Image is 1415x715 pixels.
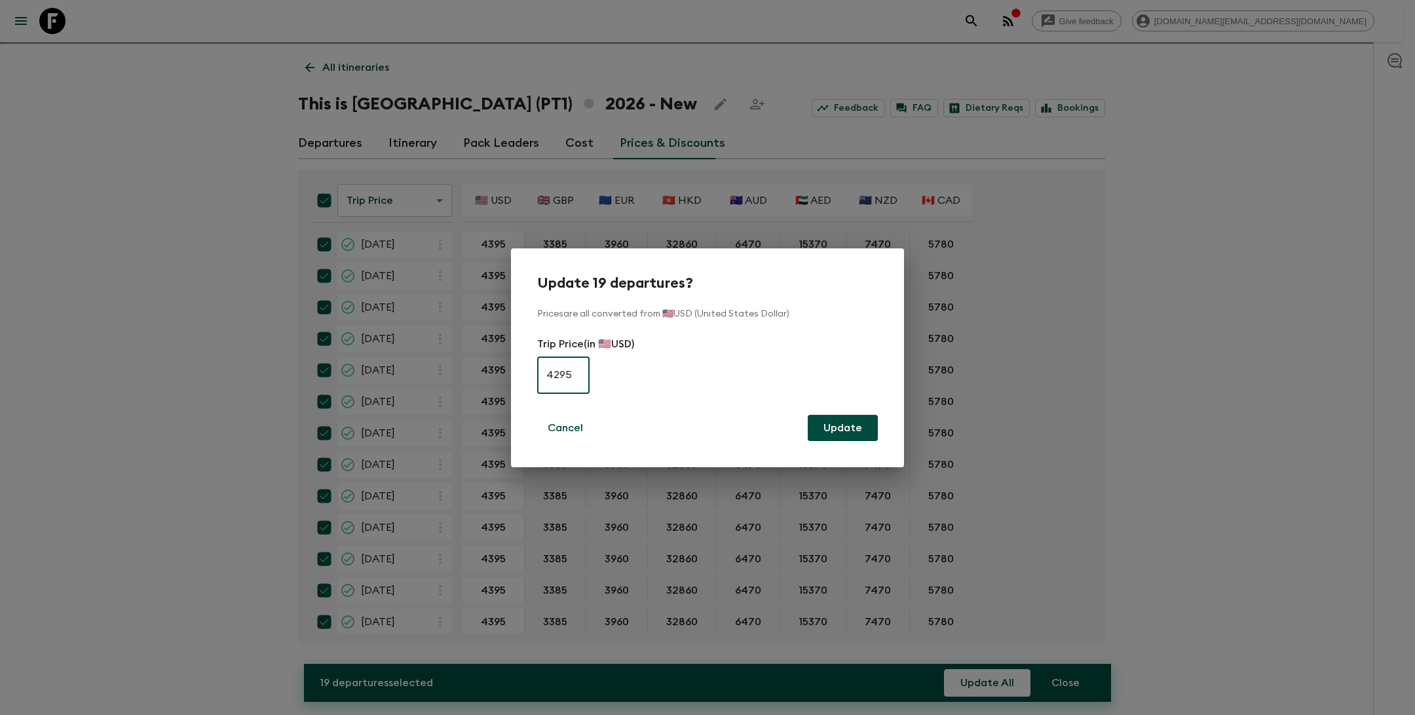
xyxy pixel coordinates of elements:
[537,336,878,352] p: Trip Price (in 🇺🇸USD)
[537,415,594,441] button: Cancel
[808,415,878,441] button: Update
[537,307,878,320] p: Prices are all converted from 🇺🇸USD (United States Dollar)
[548,420,583,436] p: Cancel
[537,275,878,292] h2: Update 19 departures?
